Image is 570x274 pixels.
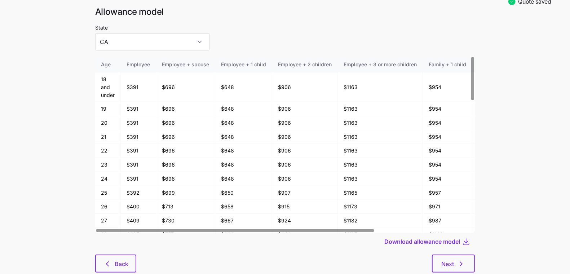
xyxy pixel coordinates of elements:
td: $391 [121,158,156,172]
td: $1163 [338,116,423,130]
td: $713 [156,200,215,214]
td: $696 [156,116,215,130]
td: $1163 [338,158,423,172]
td: 28 [95,228,121,242]
td: $915 [272,200,338,214]
td: $650 [215,186,272,200]
td: $954 [423,158,472,172]
td: $391 [121,72,156,102]
td: $924 [272,214,338,228]
td: 22 [95,144,121,158]
td: $1163 [338,130,423,144]
td: $682 [215,228,272,242]
td: $906 [272,102,338,116]
td: 21 [95,130,121,144]
span: Next [441,260,454,268]
div: Employee + 2 children [278,61,332,68]
td: $954 [423,102,472,116]
td: 26 [95,200,121,214]
td: $391 [121,130,156,144]
td: $757 [156,228,215,242]
td: 20 [95,116,121,130]
div: Employee + 1 child [221,61,266,68]
td: 24 [95,172,121,186]
span: Download allowance model [384,237,460,246]
td: $987 [423,214,472,228]
td: $658 [215,200,272,214]
td: $648 [215,102,272,116]
td: $730 [156,214,215,228]
td: $906 [272,172,338,186]
td: $400 [121,200,156,214]
td: $940 [272,228,338,242]
td: $696 [156,172,215,186]
td: 18 and under [95,72,121,102]
td: $1163 [338,72,423,102]
td: 27 [95,214,121,228]
div: Age [101,61,115,68]
td: $648 [215,144,272,158]
td: $392 [121,186,156,200]
td: $667 [215,214,272,228]
td: $648 [215,158,272,172]
td: $954 [423,116,472,130]
td: $1014 [423,228,472,242]
td: $954 [423,172,472,186]
td: $1163 [338,144,423,158]
td: $696 [156,130,215,144]
td: $409 [121,214,156,228]
td: $425 [121,228,156,242]
td: $971 [423,200,472,214]
td: $1165 [338,186,423,200]
td: $954 [423,72,472,102]
label: State [95,24,108,32]
td: $906 [272,116,338,130]
td: $957 [423,186,472,200]
td: $907 [272,186,338,200]
td: $648 [215,172,272,186]
button: Back [95,255,136,273]
button: Download allowance model [384,237,462,246]
td: $1173 [338,200,423,214]
td: $391 [121,172,156,186]
td: $954 [423,130,472,144]
td: $696 [156,158,215,172]
td: $906 [272,130,338,144]
td: $391 [121,102,156,116]
td: $648 [215,116,272,130]
td: $1197 [338,228,423,242]
td: $954 [423,144,472,158]
div: Family + 1 child [429,61,466,68]
td: $1163 [338,172,423,186]
td: 25 [95,186,121,200]
td: 23 [95,158,121,172]
td: $391 [121,144,156,158]
td: $696 [156,102,215,116]
td: 19 [95,102,121,116]
td: $391 [121,116,156,130]
td: $648 [215,130,272,144]
span: Back [115,260,128,268]
td: $906 [272,158,338,172]
td: $1163 [338,102,423,116]
div: Employee + spouse [162,61,209,68]
h1: Allowance model [95,6,475,17]
td: $648 [215,72,272,102]
button: Next [432,255,475,273]
td: $699 [156,186,215,200]
td: $696 [156,72,215,102]
td: $906 [272,72,338,102]
input: Select a state [95,33,210,50]
div: Employee [127,61,150,68]
div: Employee + 3 or more children [344,61,417,68]
td: $906 [272,144,338,158]
td: $1182 [338,214,423,228]
td: $696 [156,144,215,158]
